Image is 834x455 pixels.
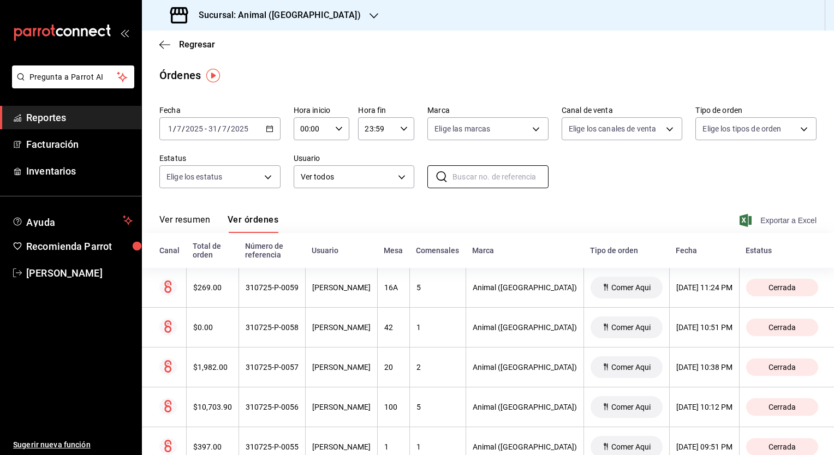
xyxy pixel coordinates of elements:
[12,65,134,88] button: Pregunta a Parrot AI
[473,442,577,451] div: Animal ([GEOGRAPHIC_DATA])
[676,246,732,255] div: Fecha
[764,403,800,411] span: Cerrada
[676,403,732,411] div: [DATE] 10:12 PM
[312,323,371,332] div: [PERSON_NAME]
[312,283,371,292] div: [PERSON_NAME]
[416,363,459,372] div: 2
[26,137,133,152] span: Facturación
[695,106,817,114] label: Tipo de orden
[159,39,215,50] button: Regresar
[452,166,549,188] input: Buscar no. de referencia
[228,214,278,233] button: Ver órdenes
[227,124,230,133] span: /
[764,283,800,292] span: Cerrada
[120,28,129,37] button: open_drawer_menu
[416,246,459,255] div: Comensales
[312,442,371,451] div: [PERSON_NAME]
[245,242,299,259] div: Número de referencia
[294,154,415,162] label: Usuario
[702,123,781,134] span: Elige los tipos de orden
[676,363,732,372] div: [DATE] 10:38 PM
[176,124,182,133] input: --
[173,124,176,133] span: /
[190,9,361,22] h3: Sucursal: Animal ([GEOGRAPHIC_DATA])
[384,363,403,372] div: 20
[473,403,577,411] div: Animal ([GEOGRAPHIC_DATA])
[8,79,134,91] a: Pregunta a Parrot AI
[193,403,232,411] div: $10,703.90
[193,323,232,332] div: $0.00
[473,323,577,332] div: Animal ([GEOGRAPHIC_DATA])
[427,106,549,114] label: Marca
[384,246,403,255] div: Mesa
[159,246,180,255] div: Canal
[159,154,281,162] label: Estatus
[26,266,133,280] span: [PERSON_NAME]
[416,323,459,332] div: 1
[205,124,207,133] span: -
[590,246,663,255] div: Tipo de orden
[607,442,655,451] span: Comer Aqui
[569,123,656,134] span: Elige los canales de venta
[384,323,403,332] div: 42
[159,106,281,114] label: Fecha
[159,67,201,83] div: Órdenes
[607,363,655,372] span: Comer Aqui
[676,283,732,292] div: [DATE] 11:24 PM
[416,442,459,451] div: 1
[29,71,117,83] span: Pregunta a Parrot AI
[472,246,577,255] div: Marca
[764,363,800,372] span: Cerrada
[746,246,818,255] div: Estatus
[246,442,299,451] div: 310725-P-0055
[676,323,732,332] div: [DATE] 10:51 PM
[764,442,800,451] span: Cerrada
[416,283,459,292] div: 5
[607,283,655,292] span: Comer Aqui
[607,323,655,332] span: Comer Aqui
[384,403,403,411] div: 100
[168,124,173,133] input: --
[312,363,371,372] div: [PERSON_NAME]
[208,124,218,133] input: --
[246,323,299,332] div: 310725-P-0058
[384,442,403,451] div: 1
[193,283,232,292] div: $269.00
[742,214,817,227] button: Exportar a Excel
[562,106,683,114] label: Canal de venta
[473,363,577,372] div: Animal ([GEOGRAPHIC_DATA])
[159,214,278,233] div: navigation tabs
[26,214,118,227] span: Ayuda
[26,110,133,125] span: Reportes
[182,124,185,133] span: /
[416,403,459,411] div: 5
[312,246,371,255] div: Usuario
[13,439,133,451] span: Sugerir nueva función
[676,442,732,451] div: [DATE] 09:51 PM
[159,214,210,233] button: Ver resumen
[764,323,800,332] span: Cerrada
[384,283,403,292] div: 16A
[193,242,232,259] div: Total de orden
[312,403,371,411] div: [PERSON_NAME]
[301,171,395,183] span: Ver todos
[26,164,133,178] span: Inventarios
[434,123,490,134] span: Elige las marcas
[230,124,249,133] input: ----
[193,442,232,451] div: $397.00
[166,171,222,182] span: Elige los estatus
[193,363,232,372] div: $1,982.00
[26,239,133,254] span: Recomienda Parrot
[358,106,414,114] label: Hora fin
[185,124,204,133] input: ----
[206,69,220,82] img: Tooltip marker
[294,106,350,114] label: Hora inicio
[607,403,655,411] span: Comer Aqui
[179,39,215,50] span: Regresar
[218,124,221,133] span: /
[246,283,299,292] div: 310725-P-0059
[246,403,299,411] div: 310725-P-0056
[246,363,299,372] div: 310725-P-0057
